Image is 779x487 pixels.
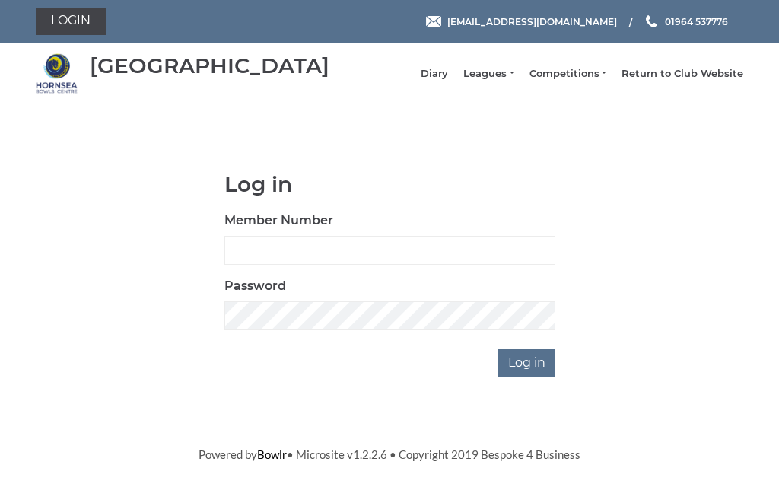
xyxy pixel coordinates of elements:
[224,173,555,196] h1: Log in
[426,16,441,27] img: Email
[498,349,555,377] input: Log in
[529,67,606,81] a: Competitions
[622,67,743,81] a: Return to Club Website
[257,447,287,461] a: Bowlr
[224,212,333,230] label: Member Number
[665,15,728,27] span: 01964 537776
[90,54,329,78] div: [GEOGRAPHIC_DATA]
[36,8,106,35] a: Login
[224,277,286,295] label: Password
[421,67,448,81] a: Diary
[447,15,617,27] span: [EMAIL_ADDRESS][DOMAIN_NAME]
[646,15,657,27] img: Phone us
[463,67,514,81] a: Leagues
[644,14,728,29] a: Phone us 01964 537776
[426,14,617,29] a: Email [EMAIL_ADDRESS][DOMAIN_NAME]
[199,447,580,461] span: Powered by • Microsite v1.2.2.6 • Copyright 2019 Bespoke 4 Business
[36,53,78,94] img: Hornsea Bowls Centre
